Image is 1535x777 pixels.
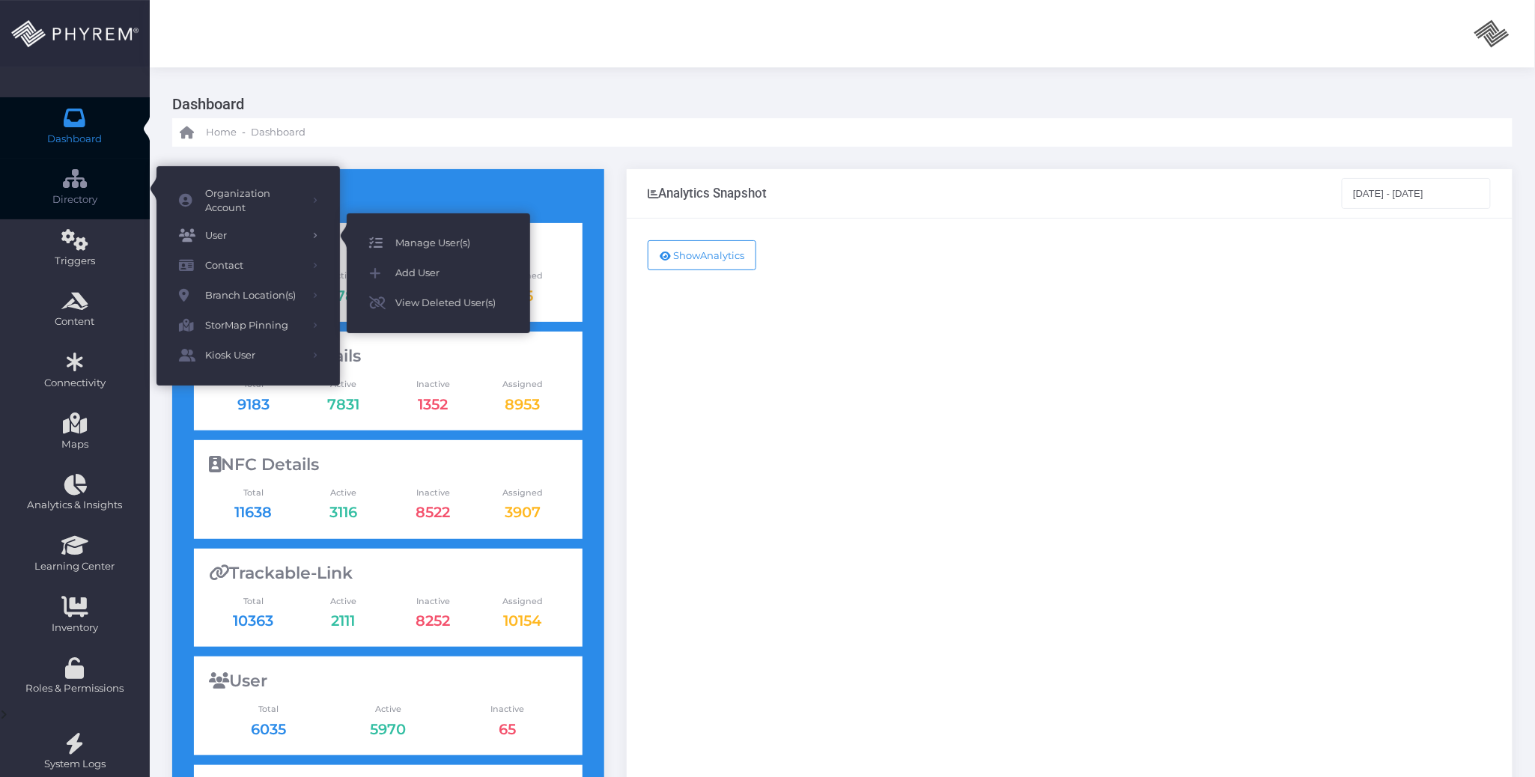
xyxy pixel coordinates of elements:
[205,256,303,275] span: Contact
[388,487,478,499] span: Inactive
[251,118,306,147] a: Dashboard
[329,503,357,521] a: 3116
[156,311,340,341] a: StorMap Pinning
[478,378,568,391] span: Assigned
[347,258,530,288] a: Add User
[209,487,299,499] span: Total
[240,125,248,140] li: -
[10,757,140,772] span: System Logs
[298,595,388,608] span: Active
[505,395,541,413] a: 8953
[648,186,767,201] div: Analytics Snapshot
[328,703,448,716] span: Active
[205,316,303,335] span: StorMap Pinning
[10,681,140,696] span: Roles & Permissions
[347,228,530,258] a: Manage User(s)
[205,186,303,216] span: Organization Account
[1342,178,1492,208] input: Select Date Range
[180,118,237,147] a: Home
[156,251,340,281] a: Contact
[448,703,568,716] span: Inactive
[237,395,270,413] a: 9183
[10,376,140,391] span: Connectivity
[478,487,568,499] span: Assigned
[209,671,568,691] div: User
[416,612,450,630] a: 8252
[205,286,303,305] span: Branch Location(s)
[156,341,340,371] a: Kiosk User
[156,281,340,311] a: Branch Location(s)
[416,503,450,521] a: 8522
[331,612,355,630] a: 2111
[10,498,140,513] span: Analytics & Insights
[156,181,340,221] a: Organization Account
[235,503,273,521] a: 11638
[206,125,237,140] span: Home
[298,487,388,499] span: Active
[504,612,542,630] a: 10154
[48,132,103,147] span: Dashboard
[205,226,303,246] span: User
[395,263,508,283] span: Add User
[10,314,140,329] span: Content
[673,249,700,261] span: Show
[209,455,568,475] div: NFC Details
[61,437,88,452] span: Maps
[388,378,478,391] span: Inactive
[209,703,329,716] span: Total
[209,347,568,366] div: QR-Code Details
[395,293,508,313] span: View Deleted User(s)
[209,564,568,583] div: Trackable-Link
[418,395,448,413] a: 1352
[499,720,517,738] a: 65
[10,559,140,574] span: Learning Center
[347,288,530,318] a: View Deleted User(s)
[327,395,359,413] a: 7831
[370,720,406,738] a: 5970
[10,621,140,636] span: Inventory
[388,595,478,608] span: Inactive
[10,254,140,269] span: Triggers
[172,90,1501,118] h3: Dashboard
[505,503,541,521] a: 3907
[156,221,340,251] a: User
[478,595,568,608] span: Assigned
[648,240,756,270] button: ShowAnalytics
[251,720,286,738] a: 6035
[209,595,299,608] span: Total
[10,192,140,207] span: Directory
[205,346,303,365] span: Kiosk User
[395,234,508,253] span: Manage User(s)
[234,612,274,630] a: 10363
[251,125,306,140] span: Dashboard
[298,378,388,391] span: Active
